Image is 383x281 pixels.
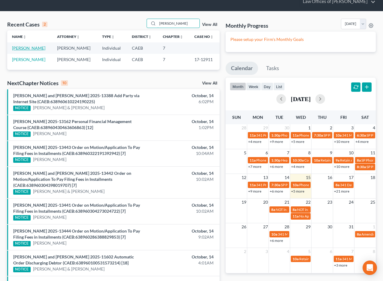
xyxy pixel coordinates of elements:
span: Thu [318,115,327,120]
div: 10 [61,80,68,86]
h2: [DATE] [291,96,311,102]
span: 10:30a [293,158,304,162]
a: +3 more [334,263,347,267]
a: +4 more [355,139,369,144]
div: 9:02AM [151,234,214,240]
i: unfold_more [76,35,80,39]
a: +10 more [334,139,349,144]
span: 10 [348,149,354,156]
a: [PERSON_NAME] & [PERSON_NAME] [33,266,105,272]
a: +21 more [334,189,349,193]
input: Search by name... [157,19,199,28]
div: October, 14 [151,228,214,234]
span: 8 [308,149,311,156]
div: October, 14 [151,144,214,150]
a: +4 more [291,164,304,169]
div: NOTICE [13,157,31,163]
span: 11a [250,158,256,162]
a: Chapterunfold_more [163,34,183,39]
span: 10a [314,158,320,162]
p: Please setup your Firm's Monthly Goals [230,36,371,42]
span: 7:30a [271,183,280,187]
a: [PERSON_NAME] [12,57,45,62]
div: NOTICE [13,131,31,137]
span: 29 [305,223,311,230]
div: NOTICE [13,267,31,272]
span: 6:30a [357,133,366,137]
div: 10:02AM [151,208,214,214]
button: month [230,82,246,91]
a: Attorneyunfold_more [57,34,80,39]
span: 29 [263,124,269,131]
span: 1:30p [271,133,281,137]
td: 7 [158,42,190,54]
a: Tasks [261,62,284,75]
span: Sat [361,115,369,120]
div: 10:04AM [151,150,214,156]
span: 8a [357,158,361,162]
span: 28 [241,124,247,131]
span: 30 [327,223,333,230]
div: Recent Cases [7,21,47,28]
span: 13 [263,174,269,181]
a: Nameunfold_more [12,34,26,39]
span: 7 [286,149,290,156]
span: 8a [336,183,339,187]
span: 10a [293,257,299,261]
span: Phone Consultation for [PERSON_NAME] [299,133,365,137]
span: 7 [351,248,354,255]
span: Sun [232,115,241,120]
a: [PERSON_NAME] & [PERSON_NAME] [33,105,105,111]
span: 1 [372,223,376,230]
a: [PERSON_NAME] 2025-13441 Order on Motion/Application To Pay Filing Fees in Installments (CAEB:638... [13,202,140,214]
span: No Apointments for [PERSON_NAME] [299,214,359,218]
span: 8:30a [357,165,366,169]
a: +4 more [248,139,261,144]
span: 341 Prep for [PERSON_NAME] [256,183,305,187]
div: 2 [42,22,47,27]
span: 11a [250,133,256,137]
span: NOT in person appointments [297,207,342,212]
span: 25 [370,199,376,206]
span: Mon [253,115,263,120]
a: +9 more [248,189,261,193]
span: Phone Consultation for [PERSON_NAME] [299,183,365,187]
div: October, 14 [151,93,214,99]
a: +6 more [270,164,283,169]
span: Tue [275,115,283,120]
button: week [246,82,261,91]
td: 7 [158,54,190,65]
a: +5 more [291,189,304,193]
span: NOT in person appointments [276,207,321,212]
a: [PERSON_NAME] [33,240,66,246]
span: Hearing for [PERSON_NAME] & [PERSON_NAME] [281,158,360,162]
span: Fri [340,115,347,120]
span: 8a [271,207,275,212]
span: 5 [308,248,311,255]
i: unfold_more [111,35,115,39]
a: [PERSON_NAME] [33,214,66,220]
td: CAEB [127,54,158,65]
span: Wed [296,115,306,120]
span: 4 [286,248,290,255]
div: October, 14 [151,254,214,260]
span: 24 [348,199,354,206]
i: unfold_more [210,35,214,39]
span: 11 [370,149,376,156]
div: October, 14 [151,119,214,125]
a: +5 more [291,139,304,144]
a: [PERSON_NAME] 2025-13162 Personal Financial Management Course (CAEB:638960430463606863) [12] [13,119,132,130]
div: NOTICE [13,241,31,246]
td: [PERSON_NAME] [52,42,97,54]
a: [PERSON_NAME] & [PERSON_NAME] [33,188,105,194]
span: 3 [351,124,354,131]
span: 21 [284,199,290,206]
span: 26 [241,223,247,230]
span: 6 [265,149,269,156]
a: [PERSON_NAME] and [PERSON_NAME] 2025-13442 Order on Motion/Application To Pay Filing Fees in Inst... [13,171,131,188]
span: 341 Prep for [PERSON_NAME] [256,133,305,137]
span: Consultation for [PERSON_NAME] [304,158,359,162]
a: View All [202,23,217,27]
span: Phone Consultation for [PERSON_NAME] [256,158,322,162]
span: 18 [370,174,376,181]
